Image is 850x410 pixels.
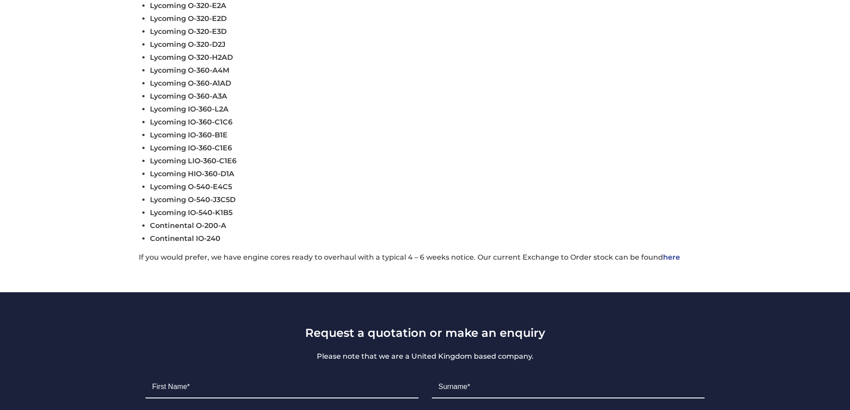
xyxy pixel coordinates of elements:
[139,326,711,340] h3: Request a quotation or make an enquiry
[145,376,418,398] input: First Name*
[150,66,229,75] span: Lycoming O-360-A4M
[150,221,226,230] span: Continental O-200-A
[139,351,711,362] p: Please note that we are a United Kingdom based company.
[150,131,228,139] span: Lycoming IO-360-B1E
[150,208,232,217] span: Lycoming IO-540-K1B5
[432,376,705,398] input: Surname*
[663,253,680,261] a: here
[139,252,711,263] p: If you would prefer, we have engine cores ready to overhaul with a typical 4 – 6 weeks notice. Ou...
[150,1,226,10] span: Lycoming O-320-E2A
[150,118,232,126] span: Lycoming IO-360-C1C6
[150,79,231,87] span: Lycoming O-360-A1AD
[150,157,236,165] span: Lycoming LIO-360-C1E6
[150,170,234,178] span: Lycoming HIO-360-D1A
[150,195,236,204] span: Lycoming O-540-J3C5D
[150,27,227,36] span: Lycoming O-320-E3D
[150,92,227,100] span: Lycoming O-360-A3A
[150,234,220,243] span: Continental IO-240
[150,105,228,113] span: Lycoming IO-360-L2A
[150,144,232,152] span: Lycoming IO-360-C1E6
[150,14,227,23] span: Lycoming O-320-E2D
[150,53,233,62] span: Lycoming O-320-H2AD
[150,182,232,191] span: Lycoming O-540-E4C5
[150,40,225,49] span: Lycoming O-320-D2J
